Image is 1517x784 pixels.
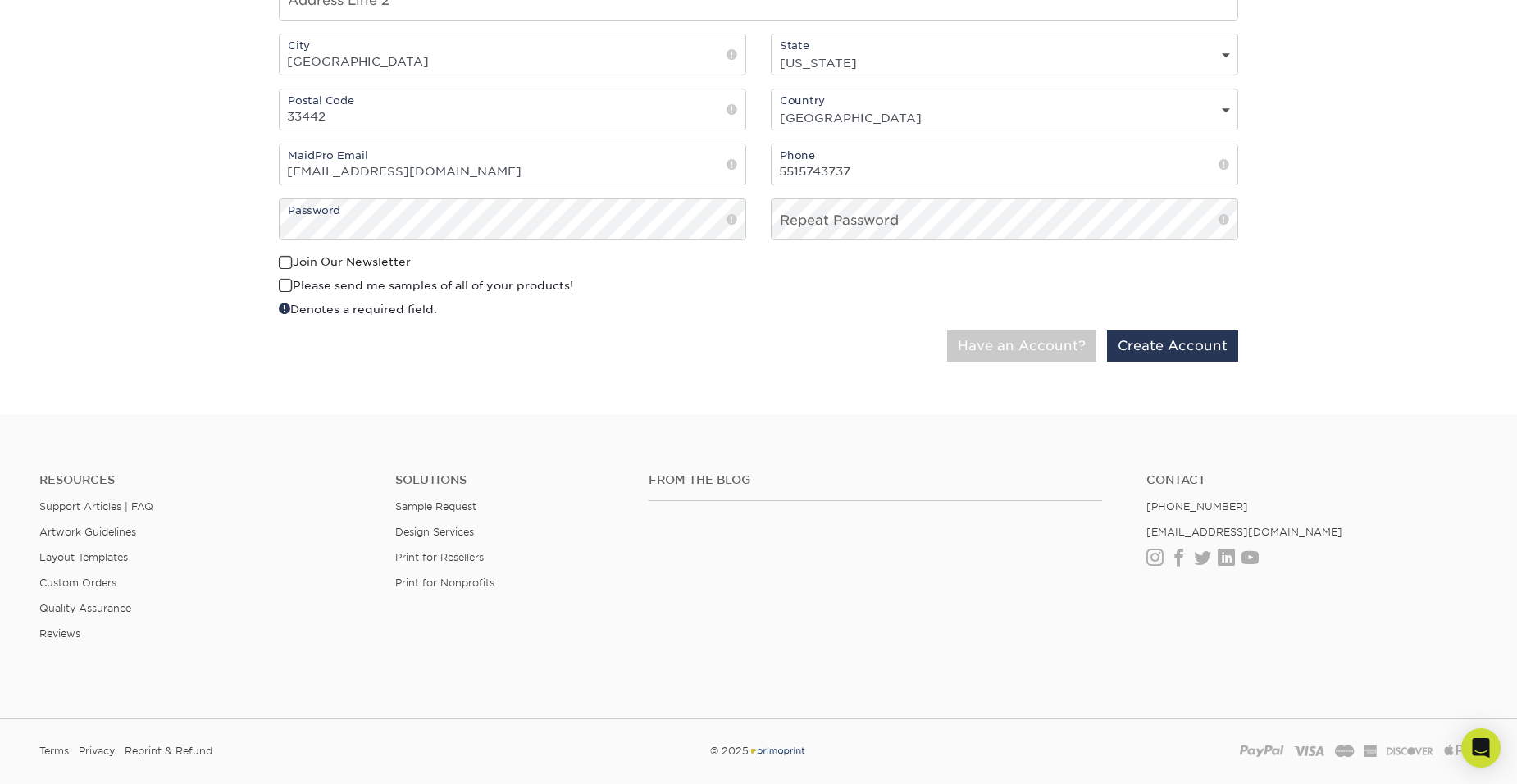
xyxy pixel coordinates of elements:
label: Please send me samples of all of your products! [279,277,573,294]
iframe: reCAPTCHA [989,253,1209,310]
div: Denotes a required field. [279,300,746,317]
button: Have an Account? [947,330,1096,362]
div: © 2025 [515,739,1003,763]
a: Layout Templates [39,551,128,563]
a: Reprint & Refund [125,739,212,763]
a: Print for Resellers [395,551,484,563]
a: [PHONE_NUMBER] [1146,500,1248,513]
h4: From the Blog [649,473,1102,487]
a: Reviews [39,627,80,640]
a: Sample Request [395,500,476,513]
a: Contact [1146,473,1478,487]
a: Privacy [79,739,115,763]
a: Print for Nonprofits [395,577,494,589]
a: Artwork Guidelines [39,526,136,538]
a: Terms [39,739,69,763]
a: [EMAIL_ADDRESS][DOMAIN_NAME] [1146,526,1342,538]
button: Create Account [1107,330,1238,362]
a: Custom Orders [39,577,116,589]
h4: Solutions [395,473,625,487]
div: Open Intercom Messenger [1461,728,1501,768]
h4: Resources [39,473,371,487]
label: Join Our Newsletter [279,253,411,270]
a: Quality Assurance [39,602,131,614]
a: Design Services [395,526,474,538]
a: Support Articles | FAQ [39,500,153,513]
img: Primoprint [749,745,806,757]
